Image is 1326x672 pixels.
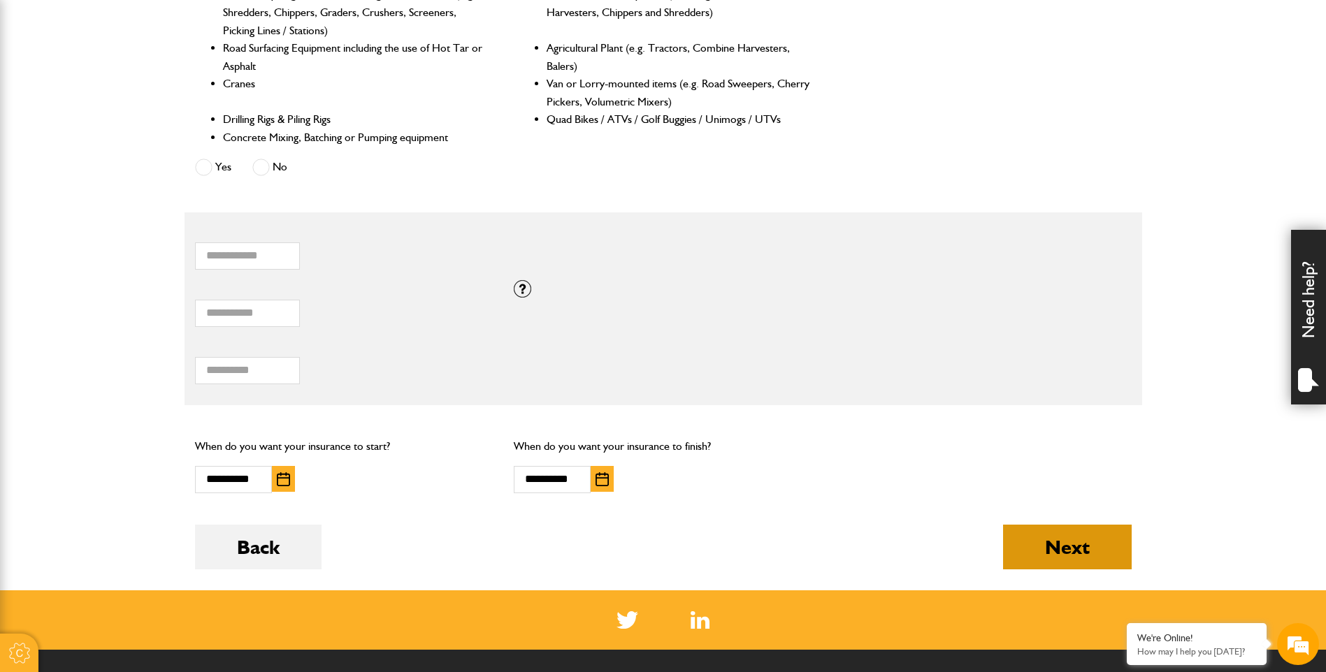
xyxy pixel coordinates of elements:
label: Yes [195,159,231,176]
p: When do you want your insurance to finish? [514,437,812,455]
div: Need help? [1291,230,1326,404]
img: Twitter [617,611,638,629]
a: LinkedIn [691,611,709,629]
p: When do you want your insurance to start? [195,437,493,455]
p: How may I help you today? [1137,646,1256,657]
label: No [252,159,287,176]
div: We're Online! [1137,632,1256,644]
li: Cranes [223,75,488,110]
button: Next [1003,525,1132,569]
li: Agricultural Plant (e.g. Tractors, Combine Harvesters, Balers) [547,39,812,75]
li: Quad Bikes / ATVs / Golf Buggies / Unimogs / UTVs [547,110,812,129]
li: Concrete Mixing, Batching or Pumping equipment [223,129,488,147]
img: Choose date [596,472,609,486]
button: Back [195,525,322,569]
img: Choose date [277,472,290,486]
li: Drilling Rigs & Piling Rigs [223,110,488,129]
img: Linked In [691,611,709,629]
li: Road Surfacing Equipment including the use of Hot Tar or Asphalt [223,39,488,75]
li: Van or Lorry-mounted items (e.g. Road Sweepers, Cherry Pickers, Volumetric Mixers) [547,75,812,110]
